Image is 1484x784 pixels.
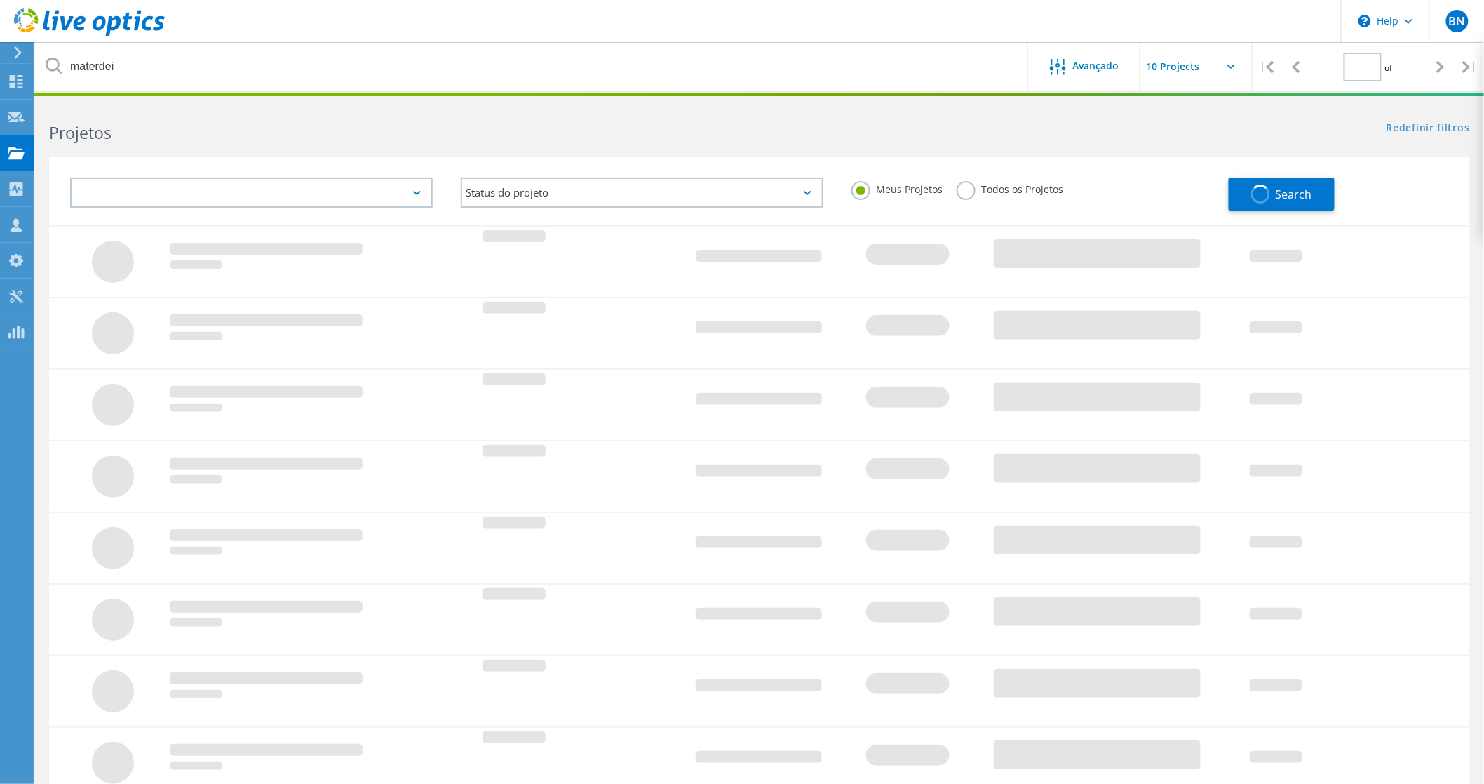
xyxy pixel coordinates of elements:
input: Pesquisar projetos por nome, proprietário, ID, empresa, etc [35,42,1029,91]
svg: \n [1358,15,1371,27]
a: Redefinir filtros [1387,123,1470,135]
span: Avançado [1073,61,1119,71]
span: Search [1276,187,1312,202]
div: Status do projeto [461,178,823,208]
div: | [1253,42,1281,92]
label: Meus Projetos [851,181,943,194]
b: Projetos [49,121,112,144]
span: BN [1448,15,1465,27]
button: Search [1229,178,1335,211]
span: of [1385,62,1393,74]
label: Todos os Projetos [957,181,1063,194]
div: | [1455,42,1484,92]
a: Live Optics Dashboard [14,29,165,39]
